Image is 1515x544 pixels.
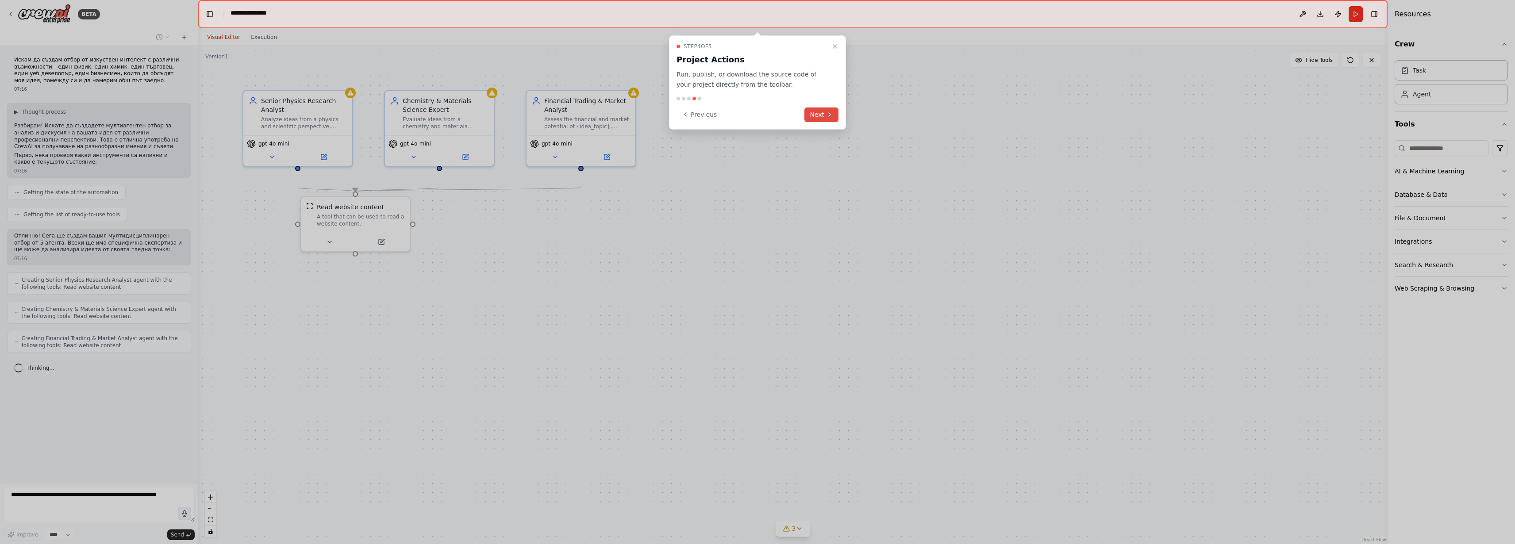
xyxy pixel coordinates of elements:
span: Step 4 of 5 [684,43,712,50]
button: Next [804,107,838,122]
button: Hide left sidebar [204,8,216,20]
button: Previous [677,107,722,122]
button: Close walkthrough [830,41,840,52]
p: Run, publish, or download the source code of your project directly from the toolbar. [677,69,828,90]
h3: Project Actions [677,54,828,66]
